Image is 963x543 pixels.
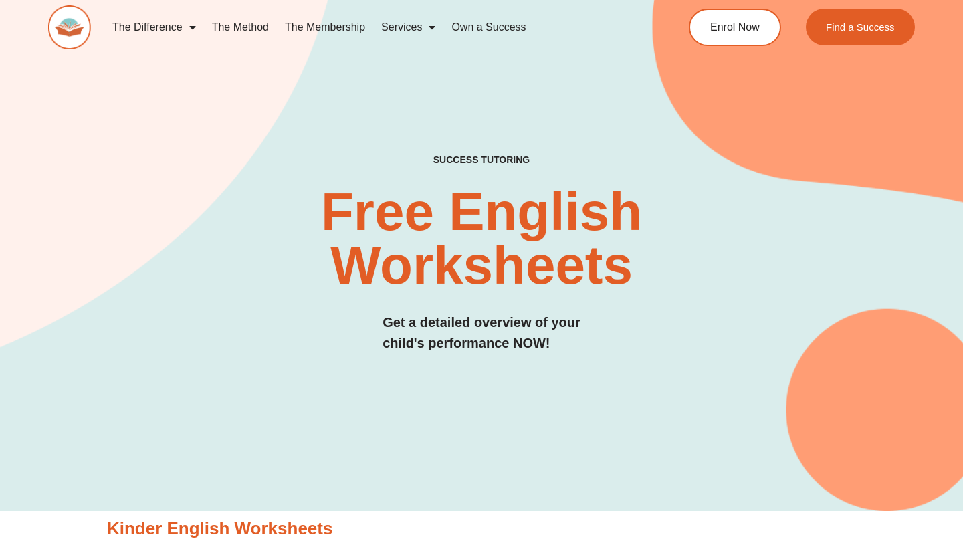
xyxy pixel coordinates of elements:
[107,518,856,540] h3: Kinder English Worksheets
[383,312,580,354] h3: Get a detailed overview of your child's performance NOW!
[689,9,781,46] a: Enrol Now
[353,154,610,166] h4: SUCCESS TUTORING​
[104,12,639,43] nav: Menu
[195,185,767,292] h2: Free English Worksheets​
[373,12,443,43] a: Services
[204,12,277,43] a: The Method
[277,12,373,43] a: The Membership
[826,22,895,32] span: Find a Success
[710,22,760,33] span: Enrol Now
[104,12,204,43] a: The Difference
[443,12,534,43] a: Own a Success
[806,9,915,45] a: Find a Success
